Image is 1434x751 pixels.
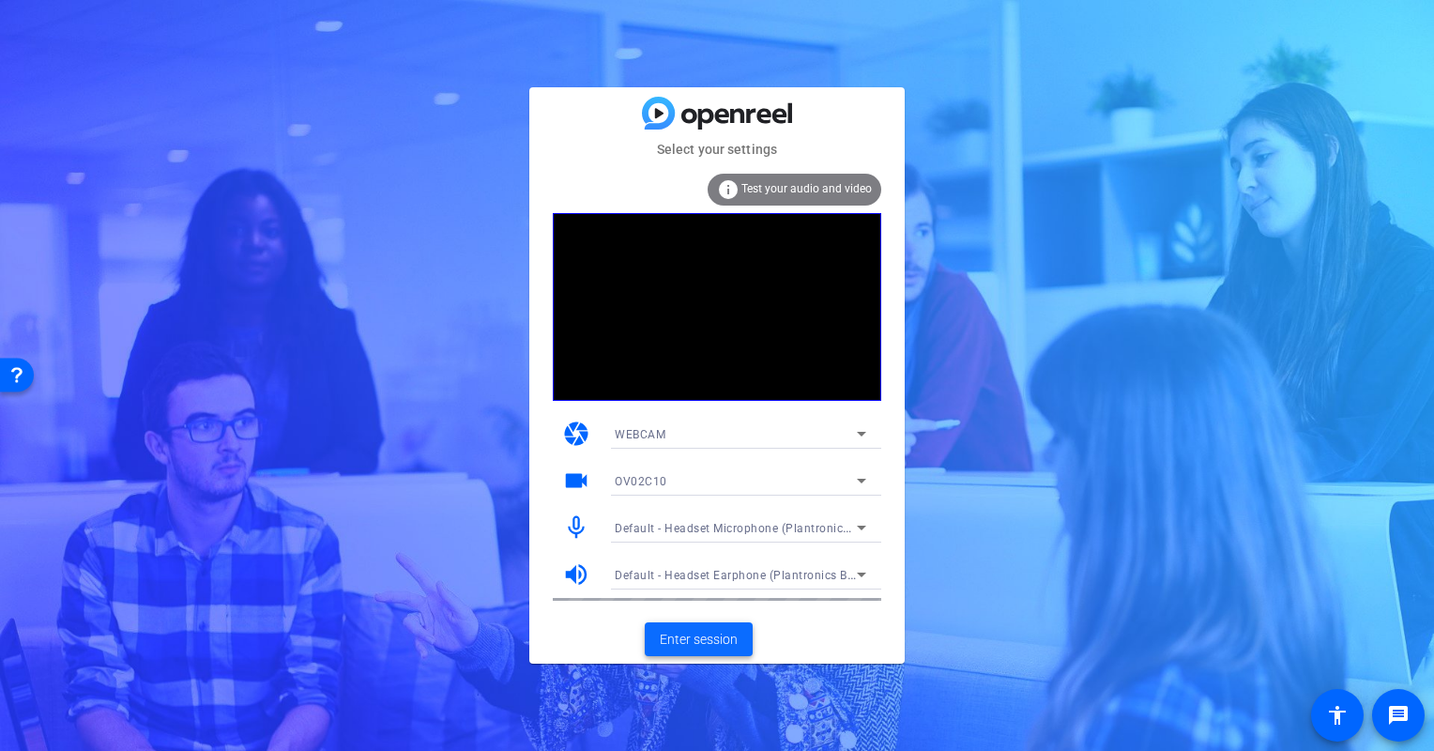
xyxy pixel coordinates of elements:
[562,513,590,542] mat-icon: mic_none
[645,622,753,656] button: Enter session
[615,428,665,441] span: WEBCAM
[562,467,590,495] mat-icon: videocam
[717,178,740,201] mat-icon: info
[615,567,964,582] span: Default - Headset Earphone (Plantronics Blackwire 5210 Series)
[642,97,792,130] img: blue-gradient.svg
[741,182,872,195] span: Test your audio and video
[615,520,976,535] span: Default - Headset Microphone (Plantronics Blackwire 5210 Series)
[615,475,667,488] span: OV02C10
[660,630,738,650] span: Enter session
[562,560,590,589] mat-icon: volume_up
[529,139,905,160] mat-card-subtitle: Select your settings
[1326,704,1349,727] mat-icon: accessibility
[562,420,590,448] mat-icon: camera
[1387,704,1410,727] mat-icon: message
